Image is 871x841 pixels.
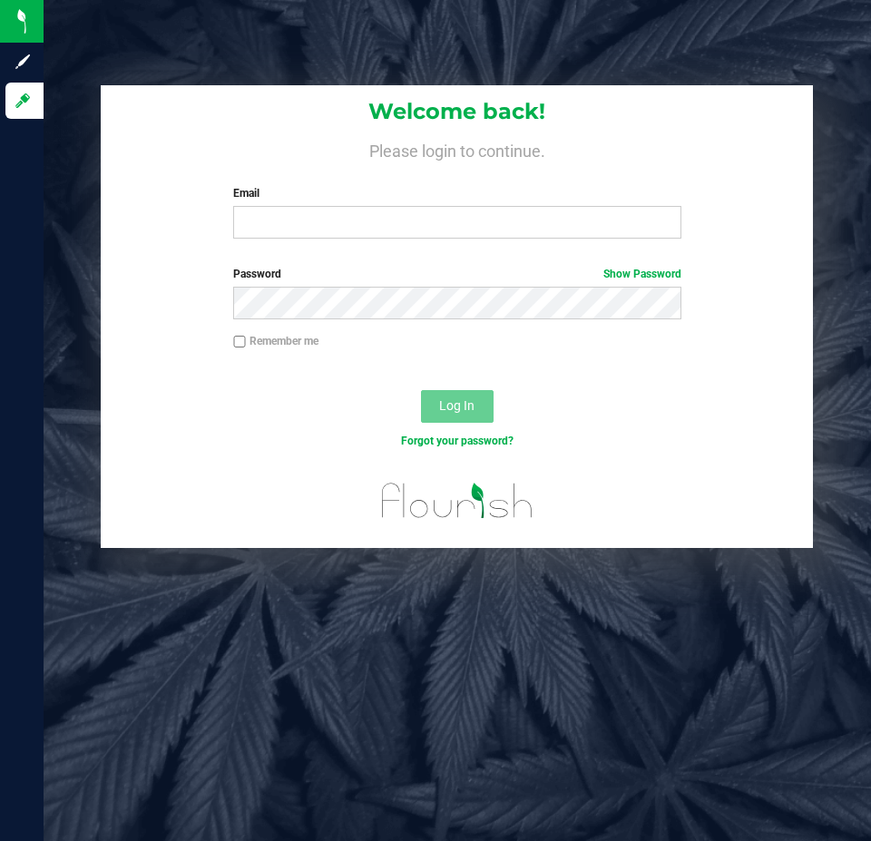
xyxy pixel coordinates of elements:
[14,53,32,71] inline-svg: Sign up
[14,92,32,110] inline-svg: Log in
[401,435,514,447] a: Forgot your password?
[101,138,813,160] h4: Please login to continue.
[421,390,494,423] button: Log In
[233,268,281,280] span: Password
[368,468,546,533] img: flourish_logo.svg
[233,336,246,348] input: Remember me
[603,268,681,280] a: Show Password
[101,100,813,123] h1: Welcome back!
[233,185,680,201] label: Email
[439,398,475,413] span: Log In
[233,333,318,349] label: Remember me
